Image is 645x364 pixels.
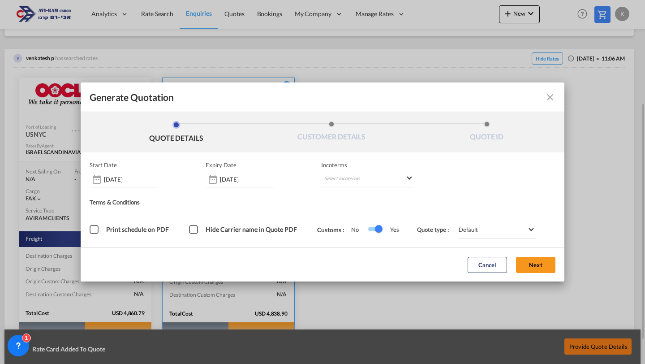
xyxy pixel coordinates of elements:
span: Yes [381,226,399,233]
span: Print schedule on PDF [106,225,169,233]
div: Default [459,226,478,233]
span: Generate Quotation [90,91,174,103]
button: Next [516,257,555,273]
span: No [351,226,368,233]
input: Start date [104,176,158,183]
p: Expiry Date [206,161,236,169]
div: Terms & Conditions [90,199,322,209]
md-select: Select Incoterms [321,171,414,187]
button: Cancel [468,257,507,273]
span: Hide Carrier name in Quote PDF [206,225,297,233]
md-switch: Switch 1 [368,223,381,236]
p: Start Date [90,161,117,169]
input: Expiry date [220,176,274,183]
span: Incoterms [321,161,414,169]
md-checkbox: Print schedule on PDF [90,225,171,234]
span: Quote type : [417,226,456,233]
li: QUOTE DETAILS [99,121,254,145]
li: CUSTOMER DETAILS [254,121,409,145]
span: Customs : [317,226,351,234]
md-checkbox: Hide Carrier name in Quote PDF [189,225,299,234]
md-icon: icon-close fg-AAA8AD cursor m-0 [545,92,555,103]
li: QUOTE ID [409,121,564,145]
md-dialog: Generate QuotationQUOTE ... [81,82,564,282]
